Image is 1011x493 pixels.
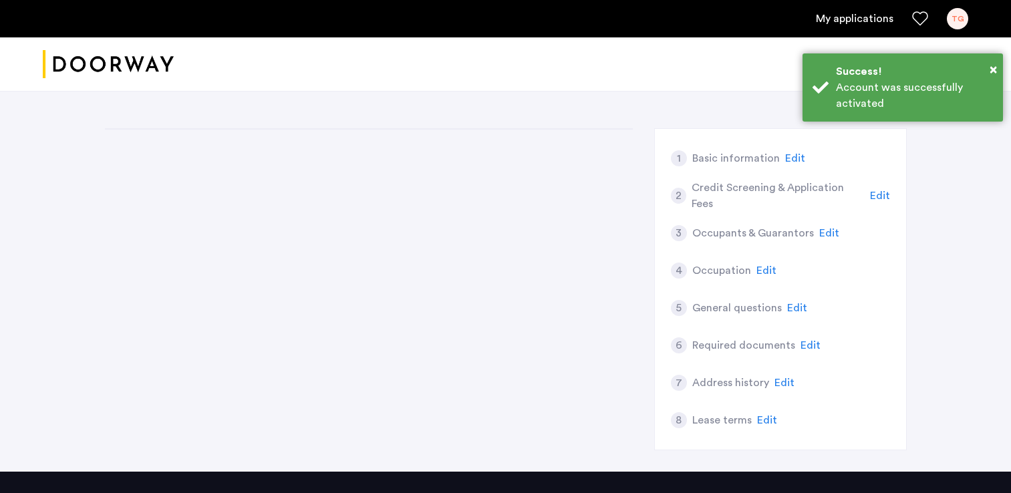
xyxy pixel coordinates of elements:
a: Favorites [912,11,928,27]
img: logo [43,39,174,90]
iframe: chat widget [955,440,998,480]
h5: Lease terms [692,412,752,428]
h5: Required documents [692,337,795,353]
div: TG [947,8,968,29]
div: 2 [671,188,687,204]
div: 8 [671,412,687,428]
div: 7 [671,375,687,391]
span: Edit [757,415,777,426]
span: Edit [756,265,776,276]
div: 4 [671,263,687,279]
span: Edit [819,228,839,238]
h5: Occupants & Guarantors [692,225,814,241]
h5: Occupation [692,263,751,279]
span: Edit [801,340,821,351]
div: 5 [671,300,687,316]
div: Success! [836,63,993,79]
span: Edit [870,190,890,201]
span: Edit [774,377,795,388]
h5: Basic information [692,150,780,166]
h5: General questions [692,300,782,316]
div: 1 [671,150,687,166]
div: 6 [671,337,687,353]
span: × [990,63,997,76]
div: Account was successfully activated [836,79,993,112]
a: Cazamio logo [43,39,174,90]
h5: Credit Screening & Application Fees [692,180,865,212]
div: 3 [671,225,687,241]
a: My application [816,11,893,27]
h5: Address history [692,375,769,391]
span: Edit [787,303,807,313]
button: Close [990,59,997,79]
span: Edit [785,153,805,164]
